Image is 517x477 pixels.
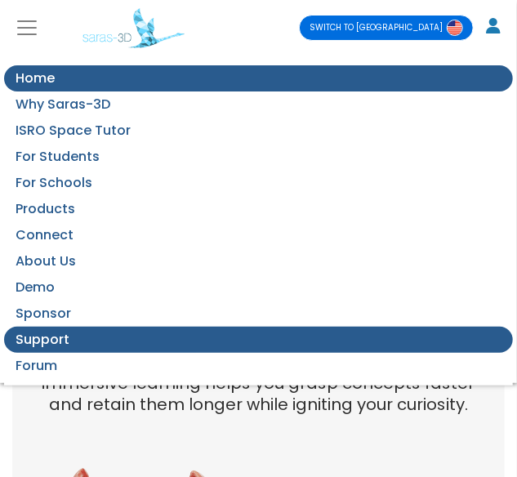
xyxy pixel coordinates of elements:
a: Products [4,196,513,222]
a: Support [4,327,513,353]
a: Connect [4,222,513,248]
a: SWITCH TO [GEOGRAPHIC_DATA] [299,15,474,41]
a: Sponsor [4,301,513,327]
a: About Us [4,248,513,274]
img: Saras 3D [82,8,185,48]
button: Toggle navigation [4,11,50,44]
a: For Schools [4,170,513,196]
a: Why Saras-3D [4,91,513,118]
img: Switch to USA [447,20,463,36]
p: Move beyond rote memorization to achieve insightful understanding with Saras360 Learning. Interac... [37,331,480,416]
a: ISRO Space Tutor [4,118,513,144]
a: For Students [4,144,513,170]
a: Demo [4,274,513,301]
a: Forum [4,353,513,379]
a: Home [4,65,513,91]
